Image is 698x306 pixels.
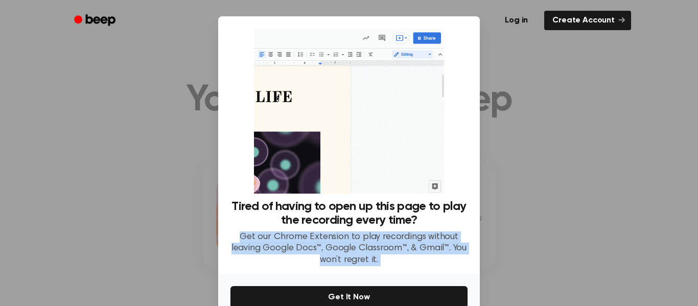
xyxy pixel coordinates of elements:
[230,200,468,227] h3: Tired of having to open up this page to play the recording every time?
[544,11,631,30] a: Create Account
[230,231,468,266] p: Get our Chrome Extension to play recordings without leaving Google Docs™, Google Classroom™, & Gm...
[495,9,538,32] a: Log in
[254,29,444,194] img: Beep extension in action
[67,11,125,31] a: Beep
